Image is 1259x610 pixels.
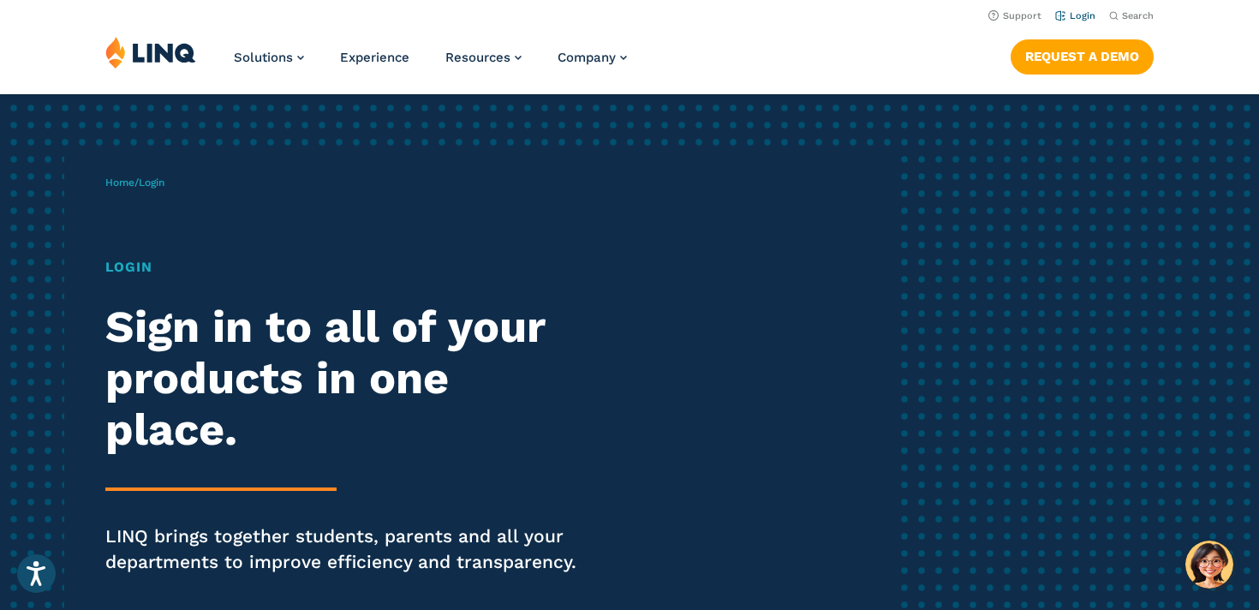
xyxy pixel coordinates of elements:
h2: Sign in to all of your products in one place. [105,302,590,455]
span: Search [1122,10,1154,21]
img: LINQ | K‑12 Software [105,36,196,69]
a: Support [988,10,1041,21]
p: LINQ brings together students, parents and all your departments to improve efficiency and transpa... [105,523,590,575]
a: Experience [340,50,409,65]
span: Resources [445,50,510,65]
a: Company [558,50,627,65]
nav: Button Navigation [1011,36,1154,74]
span: Company [558,50,616,65]
button: Hello, have a question? Let’s chat. [1185,541,1233,589]
a: Home [105,176,134,188]
a: Resources [445,50,522,65]
a: Request a Demo [1011,39,1154,74]
a: Login [1055,10,1095,21]
h1: Login [105,257,590,278]
span: Solutions [234,50,293,65]
nav: Primary Navigation [234,36,627,93]
span: Login [139,176,164,188]
button: Open Search Bar [1109,9,1154,22]
a: Solutions [234,50,304,65]
span: / [105,176,164,188]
